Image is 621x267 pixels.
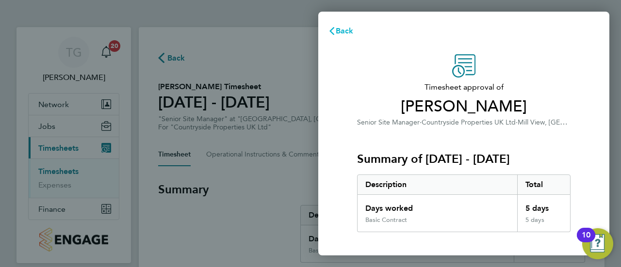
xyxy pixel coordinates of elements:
[318,21,363,41] button: Back
[357,118,420,126] span: Senior Site Manager
[357,174,571,232] div: Summary of 04 - 10 Aug 2025
[518,117,618,126] span: Mill View, [GEOGRAPHIC_DATA]
[517,216,571,232] div: 5 days
[517,195,571,216] div: 5 days
[365,216,407,224] div: Basic Contract
[582,228,613,259] button: Open Resource Center, 10 new notifications
[582,235,590,248] div: 10
[357,151,571,167] h3: Summary of [DATE] - [DATE]
[517,175,571,194] div: Total
[336,26,354,35] span: Back
[357,97,571,116] span: [PERSON_NAME]
[420,118,422,126] span: ·
[422,118,516,126] span: Countryside Properties UK Ltd
[358,195,517,216] div: Days worked
[516,118,518,126] span: ·
[358,175,517,194] div: Description
[357,81,571,93] span: Timesheet approval of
